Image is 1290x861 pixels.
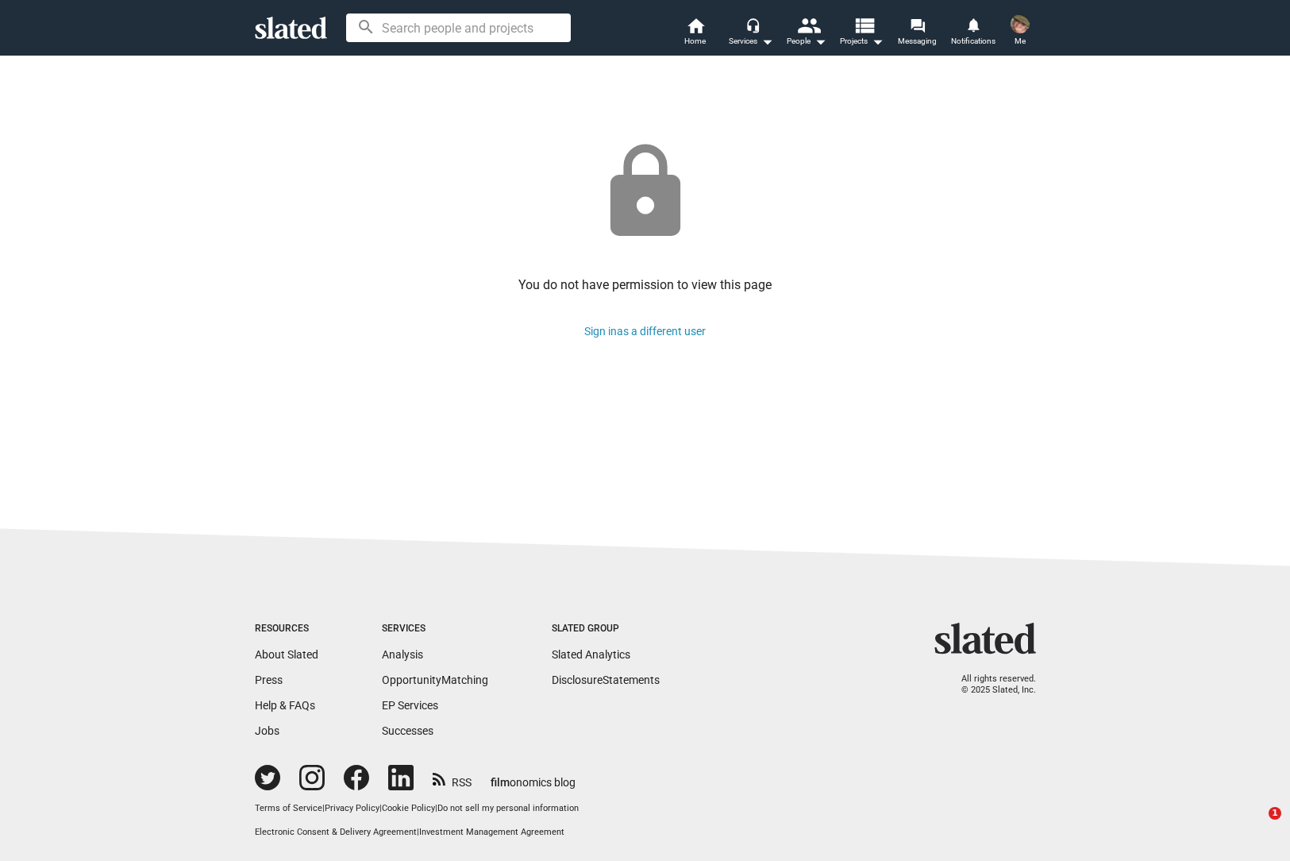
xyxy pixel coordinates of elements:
img: Tiffany Jelke [1011,14,1030,33]
span: Home [684,32,706,51]
span: Projects [840,32,884,51]
p: All rights reserved. © 2025 Slated, Inc. [945,674,1036,697]
span: film [491,776,510,789]
a: Cookie Policy [382,803,435,813]
div: People [787,32,826,51]
div: Services [382,623,488,635]
a: Jobs [255,724,279,737]
a: Electronic Consent & Delivery Agreement [255,827,417,837]
div: Resources [255,623,318,635]
a: Notifications [945,16,1001,51]
div: Services [729,32,773,51]
span: Me [1015,32,1026,51]
mat-icon: arrow_drop_down [757,32,776,51]
a: Slated Analytics [552,648,630,661]
span: | [417,827,419,837]
span: | [435,803,437,813]
input: Search people and projects [346,14,571,42]
span: 1 [1269,807,1281,820]
a: filmonomics blog [491,763,576,790]
button: Projects [834,16,890,51]
a: Sign inas a different user [584,325,706,338]
mat-icon: view_list [852,14,875,37]
a: Successes [382,724,433,737]
mat-icon: lock [593,140,698,245]
mat-icon: arrow_drop_down [868,32,887,51]
a: About Slated [255,648,318,661]
mat-icon: headset_mic [745,17,760,32]
div: Slated Group [552,623,660,635]
button: Services [723,16,779,51]
button: Do not sell my personal information [437,803,579,815]
span: Messaging [898,32,937,51]
span: Notifications [951,32,995,51]
a: Investment Management Agreement [419,827,564,837]
a: Analysis [382,648,423,661]
a: Home [668,16,723,51]
mat-icon: people [796,14,819,37]
mat-icon: arrow_drop_down [811,32,830,51]
mat-icon: home [686,16,705,35]
a: Terms of Service [255,803,322,813]
a: EP Services [382,699,438,712]
span: | [322,803,325,813]
a: Press [255,674,283,686]
a: DisclosureStatements [552,674,660,686]
a: OpportunityMatching [382,674,488,686]
a: Help & FAQs [255,699,315,712]
div: You do not have permission to view this page [518,276,772,293]
iframe: Intercom live chat [1236,807,1274,845]
a: Messaging [890,16,945,51]
button: Tiffany JelkeMe [1001,11,1039,52]
a: Privacy Policy [325,803,379,813]
span: | [379,803,382,813]
button: People [779,16,834,51]
a: RSS [433,766,472,790]
mat-icon: notifications [965,17,980,32]
mat-icon: forum [910,17,925,33]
